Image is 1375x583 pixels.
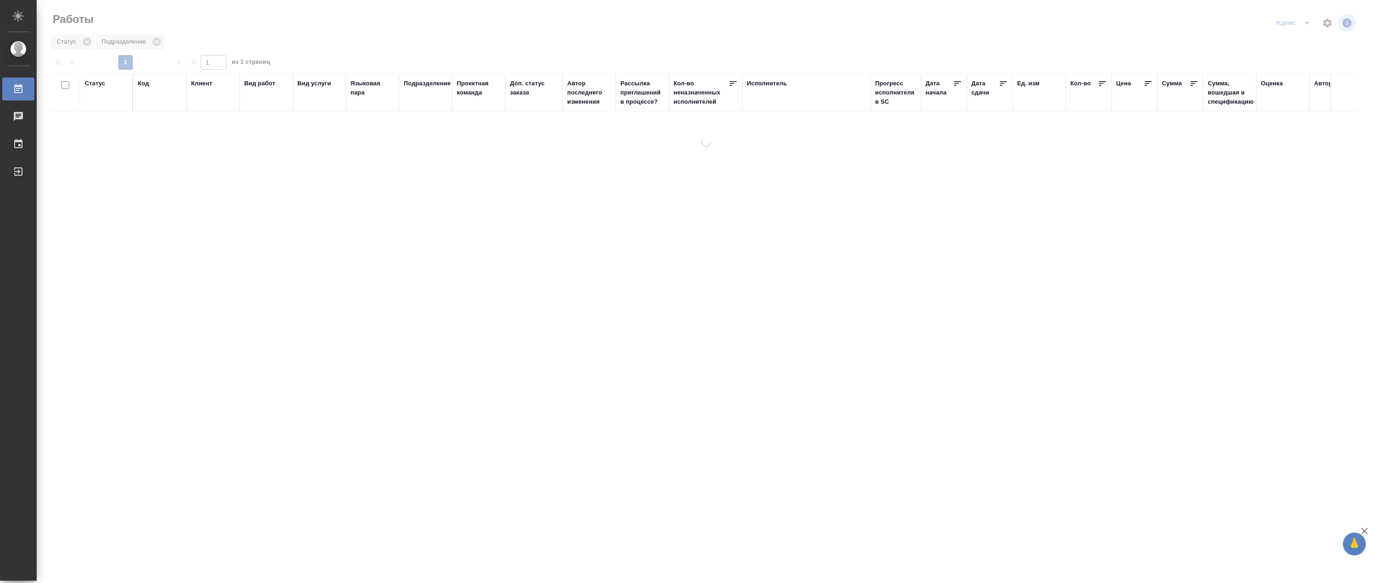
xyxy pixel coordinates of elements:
span: 🙏 [1347,534,1362,554]
div: Сумма [1162,79,1182,88]
div: Вид работ [244,79,275,88]
div: Кол-во [1070,79,1091,88]
div: Ед. изм [1017,79,1040,88]
div: Прогресс исполнителя в SC [875,79,916,106]
div: Рассылка приглашений в процессе? [620,79,664,106]
div: Кол-во неназначенных исполнителей [674,79,729,106]
div: Исполнитель [747,79,787,88]
div: Автор последнего изменения [567,79,611,106]
div: Автор оценки [1314,79,1355,88]
button: 🙏 [1343,533,1366,555]
div: Вид услуги [297,79,331,88]
div: Проектная команда [457,79,501,97]
div: Цена [1116,79,1131,88]
div: Оценка [1261,79,1283,88]
div: Подразделение [404,79,451,88]
div: Клиент [191,79,212,88]
div: Сумма, вошедшая в спецификацию [1208,79,1254,106]
div: Доп. статус заказа [510,79,558,97]
div: Код [138,79,149,88]
div: Дата сдачи [971,79,999,97]
div: Языковая пара [351,79,394,97]
div: Статус [85,79,105,88]
div: Дата начала [926,79,953,97]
